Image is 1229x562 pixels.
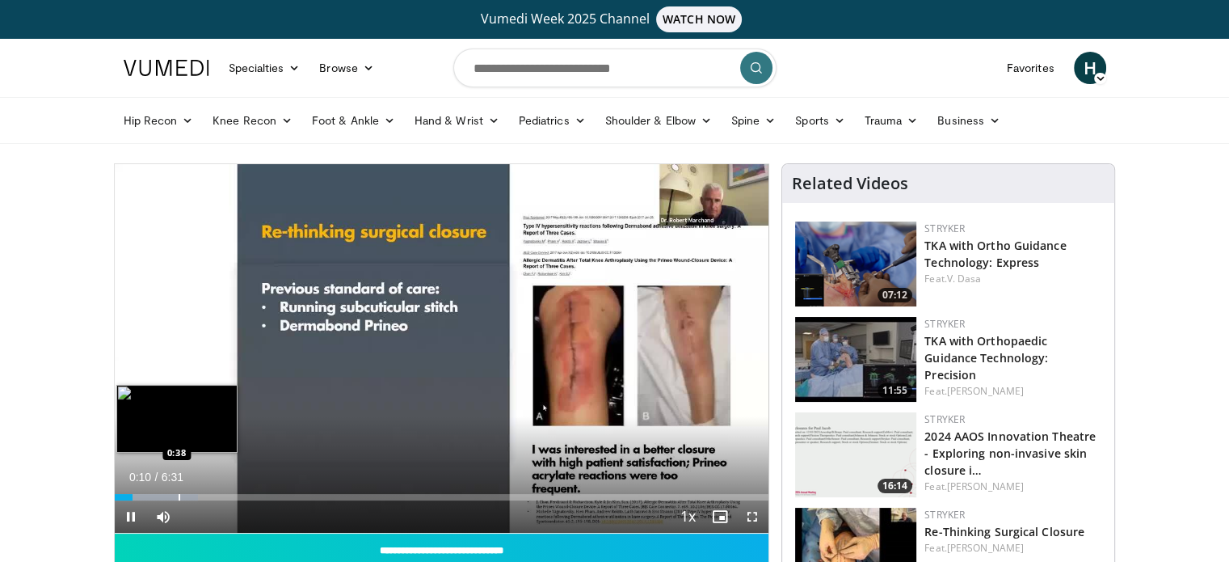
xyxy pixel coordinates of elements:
[147,501,179,533] button: Mute
[124,60,209,76] img: VuMedi Logo
[924,412,965,426] a: Stryker
[203,104,302,137] a: Knee Recon
[924,508,965,522] a: Stryker
[129,471,151,484] span: 0:10
[795,317,916,402] a: 11:55
[671,501,704,533] button: Playback Rate
[947,272,982,285] a: V. Dasa
[795,317,916,402] img: 95a24ec6-db12-4acc-8540-7b2e5c885792.150x105_q85_crop-smart_upscale.jpg
[405,104,509,137] a: Hand & Wrist
[997,52,1064,84] a: Favorites
[795,222,916,306] a: 07:12
[878,288,912,302] span: 07:12
[302,104,405,137] a: Foot & Ankle
[924,384,1101,399] div: Feat.
[155,471,158,484] span: /
[928,104,1010,137] a: Business
[795,222,916,306] img: e8d29c52-6dac-44d2-8175-c6c6fe8d93df.png.150x105_q85_crop-smart_upscale.png
[1074,52,1106,84] a: H
[309,52,384,84] a: Browse
[704,501,736,533] button: Enable picture-in-picture mode
[947,541,1024,555] a: [PERSON_NAME]
[509,104,596,137] a: Pediatrics
[219,52,310,84] a: Specialties
[924,524,1084,539] a: Re-Thinking Surgical Closure
[453,49,777,87] input: Search topics, interventions
[722,104,785,137] a: Spine
[116,385,238,453] img: image.jpeg
[924,222,965,235] a: Stryker
[736,501,768,533] button: Fullscreen
[855,104,928,137] a: Trauma
[924,429,1096,478] a: 2024 AAOS Innovation Theatre - Exploring non-invasive skin closure i…
[947,480,1024,493] a: [PERSON_NAME]
[656,6,742,32] span: WATCH NOW
[795,412,916,497] a: 16:14
[596,104,722,137] a: Shoulder & Elbow
[115,494,769,501] div: Progress Bar
[924,480,1101,494] div: Feat.
[924,238,1066,270] a: TKA with Ortho Guidance Technology: Express
[785,104,855,137] a: Sports
[792,174,908,193] h4: Related Videos
[924,272,1101,286] div: Feat.
[114,104,204,137] a: Hip Recon
[115,164,769,534] video-js: Video Player
[115,501,147,533] button: Pause
[878,383,912,398] span: 11:55
[878,479,912,493] span: 16:14
[924,333,1048,382] a: TKA with Orthopaedic Guidance Technology: Precision
[924,317,965,331] a: Stryker
[126,6,1104,32] a: Vumedi Week 2025 ChannelWATCH NOW
[795,412,916,497] img: 6b3867e3-9d1b-463d-a141-4b6c45d671eb.png.150x105_q85_crop-smart_upscale.png
[947,384,1024,398] a: [PERSON_NAME]
[162,471,183,484] span: 6:31
[924,541,1101,556] div: Feat.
